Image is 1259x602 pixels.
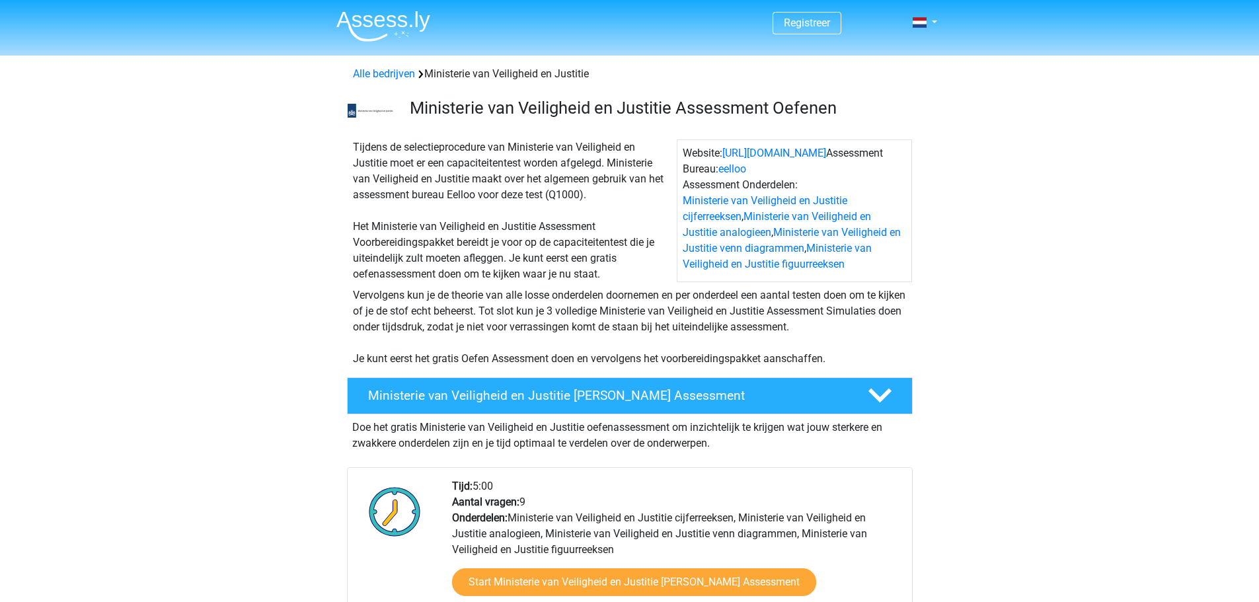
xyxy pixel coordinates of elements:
[348,287,912,367] div: Vervolgens kun je de theorie van alle losse onderdelen doornemen en per onderdeel een aantal test...
[677,139,912,282] div: Website: Assessment Bureau: Assessment Onderdelen: , , ,
[410,98,902,118] h3: Ministerie van Veiligheid en Justitie Assessment Oefenen
[683,226,901,254] a: Ministerie van Veiligheid en Justitie venn diagrammen
[368,388,847,403] h4: Ministerie van Veiligheid en Justitie [PERSON_NAME] Assessment
[784,17,830,29] a: Registreer
[353,67,415,80] a: Alle bedrijven
[683,210,871,239] a: Ministerie van Veiligheid en Justitie analogieen
[342,377,918,414] a: Ministerie van Veiligheid en Justitie [PERSON_NAME] Assessment
[718,163,746,175] a: eelloo
[347,414,913,451] div: Doe het gratis Ministerie van Veiligheid en Justitie oefenassessment om inzichtelijk te krijgen w...
[722,147,826,159] a: [URL][DOMAIN_NAME]
[348,66,912,82] div: Ministerie van Veiligheid en Justitie
[683,194,847,223] a: Ministerie van Veiligheid en Justitie cijferreeksen
[348,139,677,282] div: Tijdens de selectieprocedure van Ministerie van Veiligheid en Justitie moet er een capaciteitente...
[452,496,519,508] b: Aantal vragen:
[336,11,430,42] img: Assessly
[683,242,872,270] a: Ministerie van Veiligheid en Justitie figuurreeksen
[452,480,473,492] b: Tijd:
[362,478,428,545] img: Klok
[452,568,816,596] a: Start Ministerie van Veiligheid en Justitie [PERSON_NAME] Assessment
[452,511,508,524] b: Onderdelen:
